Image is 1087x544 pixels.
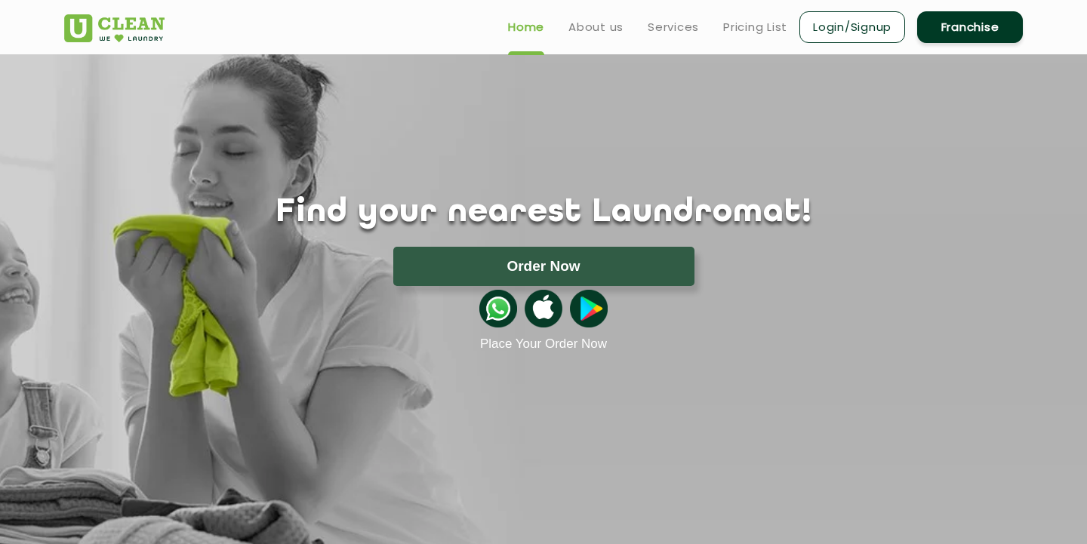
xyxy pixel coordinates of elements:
[648,18,699,36] a: Services
[393,247,694,286] button: Order Now
[508,18,544,36] a: Home
[723,18,787,36] a: Pricing List
[53,194,1034,232] h1: Find your nearest Laundromat!
[480,337,607,352] a: Place Your Order Now
[64,14,165,42] img: UClean Laundry and Dry Cleaning
[525,290,562,327] img: apple-icon.png
[917,11,1023,43] a: Franchise
[570,290,608,327] img: playstoreicon.png
[568,18,624,36] a: About us
[479,290,517,327] img: whatsappicon.png
[799,11,905,43] a: Login/Signup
